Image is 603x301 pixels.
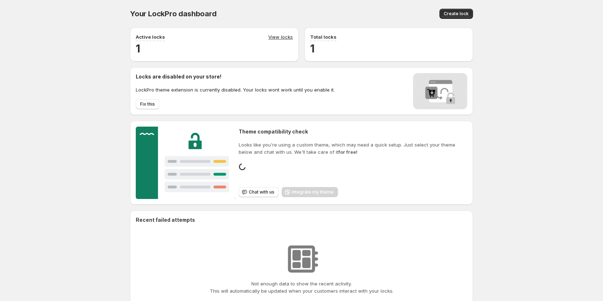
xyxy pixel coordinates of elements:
strong: for free! [338,149,357,155]
button: Chat with us [239,187,279,197]
span: Your LockPro dashboard [130,9,217,18]
h2: 1 [310,41,467,56]
h2: Recent failed attempts [136,216,195,224]
h2: 1 [136,41,293,56]
h2: Locks are disabled on your store! [136,73,335,80]
img: Customer support [136,127,236,199]
p: Active locks [136,33,165,41]
span: Fix this [140,101,155,107]
span: Chat with us [249,189,274,195]
p: Total locks [310,33,337,41]
p: LockPro theme extension is currently disabled. Your locks wont work until you enable it. [136,86,335,93]
button: Fix this [136,99,159,109]
span: Create lock [444,11,469,17]
button: Create lock [439,9,473,19]
img: Locks disabled [413,73,467,109]
p: Not enough data to show the recent activity. This will automatically be updated when your custome... [210,280,394,294]
h2: Theme compatibility check [239,128,467,135]
p: Looks like you're using a custom theme, which may need a quick setup. Just select your theme belo... [239,141,467,156]
a: View locks [268,33,293,41]
img: No resources found [283,241,320,277]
